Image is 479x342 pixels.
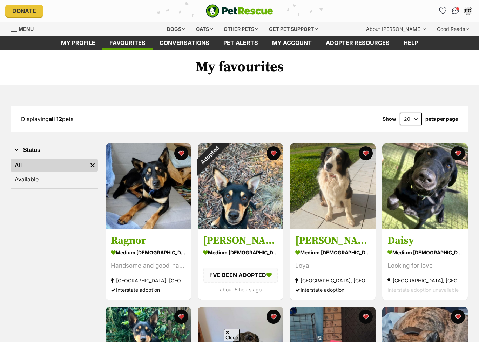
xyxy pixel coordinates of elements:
div: [GEOGRAPHIC_DATA], [GEOGRAPHIC_DATA] [295,276,370,286]
div: I'VE BEEN ADOPTED [203,268,278,283]
a: Ragnor medium [DEMOGRAPHIC_DATA] Dog Handsome and good-nature! [GEOGRAPHIC_DATA], [GEOGRAPHIC_DAT... [106,229,191,300]
div: Dogs [162,22,190,36]
div: EG [465,7,472,14]
button: favourite [451,146,465,160]
div: about 5 hours ago [203,285,278,294]
div: Loyal [295,261,370,271]
a: Adopted [198,223,283,230]
ul: Account quick links [437,5,474,16]
div: Get pet support [264,22,323,36]
a: Pet alerts [216,36,265,50]
button: Status [11,146,98,155]
button: favourite [359,146,373,160]
img: chat-41dd97257d64d25036548639549fe6c8038ab92f7586957e7f3b1b290dea8141.svg [452,7,459,14]
img: logo-e224e6f780fb5917bec1dbf3a21bbac754714ae5b6737aabdf751b685950b380.svg [206,4,273,18]
h3: [PERSON_NAME] [203,234,278,248]
h3: Daisy [387,234,463,248]
div: Adopted [189,134,230,176]
div: medium [DEMOGRAPHIC_DATA] Dog [111,248,186,258]
span: Menu [19,26,34,32]
div: Interstate adoption [111,286,186,295]
button: favourite [267,146,281,160]
a: My account [265,36,319,50]
a: My profile [54,36,102,50]
div: Good Reads [432,22,474,36]
strong: all 12 [49,115,62,122]
img: Daisy [382,143,468,229]
div: medium [DEMOGRAPHIC_DATA] Dog [203,248,278,258]
span: Close [224,329,239,341]
a: Menu [11,22,39,35]
span: Displaying pets [21,115,73,122]
a: Adopter resources [319,36,397,50]
a: PetRescue [206,4,273,18]
h3: Ragnor [111,234,186,248]
a: Remove filter [87,159,98,172]
button: favourite [267,310,281,324]
a: [PERSON_NAME] medium [DEMOGRAPHIC_DATA] Dog Loyal [GEOGRAPHIC_DATA], [GEOGRAPHIC_DATA] Interstate... [290,229,376,300]
button: favourite [174,310,188,324]
a: Available [11,173,98,186]
div: Looking for love [387,261,463,271]
label: pets per page [425,116,458,122]
div: Interstate adoption [295,286,370,295]
div: [GEOGRAPHIC_DATA], [GEOGRAPHIC_DATA] [387,276,463,286]
div: Other pets [219,22,263,36]
a: Daisy medium [DEMOGRAPHIC_DATA] Dog Looking for love [GEOGRAPHIC_DATA], [GEOGRAPHIC_DATA] Interst... [382,229,468,300]
div: medium [DEMOGRAPHIC_DATA] Dog [295,248,370,258]
span: Interstate adoption unavailable [387,287,459,293]
a: All [11,159,87,172]
span: Show [383,116,396,122]
div: [GEOGRAPHIC_DATA], [GEOGRAPHIC_DATA] [111,276,186,286]
a: Favourites [437,5,448,16]
a: [PERSON_NAME] medium [DEMOGRAPHIC_DATA] Dog I'VE BEEN ADOPTED about 5 hours ago favourite [198,229,283,300]
button: favourite [174,146,188,160]
a: Help [397,36,425,50]
button: My account [463,5,474,16]
a: conversations [153,36,216,50]
button: favourite [451,310,465,324]
div: Status [11,157,98,188]
div: Handsome and good-nature! [111,261,186,271]
div: medium [DEMOGRAPHIC_DATA] Dog [387,248,463,258]
div: About [PERSON_NAME] [361,22,431,36]
img: Wilson [198,143,283,229]
a: Conversations [450,5,461,16]
h3: [PERSON_NAME] [295,234,370,248]
a: Favourites [102,36,153,50]
img: Gracie [290,143,376,229]
img: Ragnor [106,143,191,229]
div: Cats [191,22,218,36]
button: favourite [359,310,373,324]
a: Donate [5,5,43,17]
